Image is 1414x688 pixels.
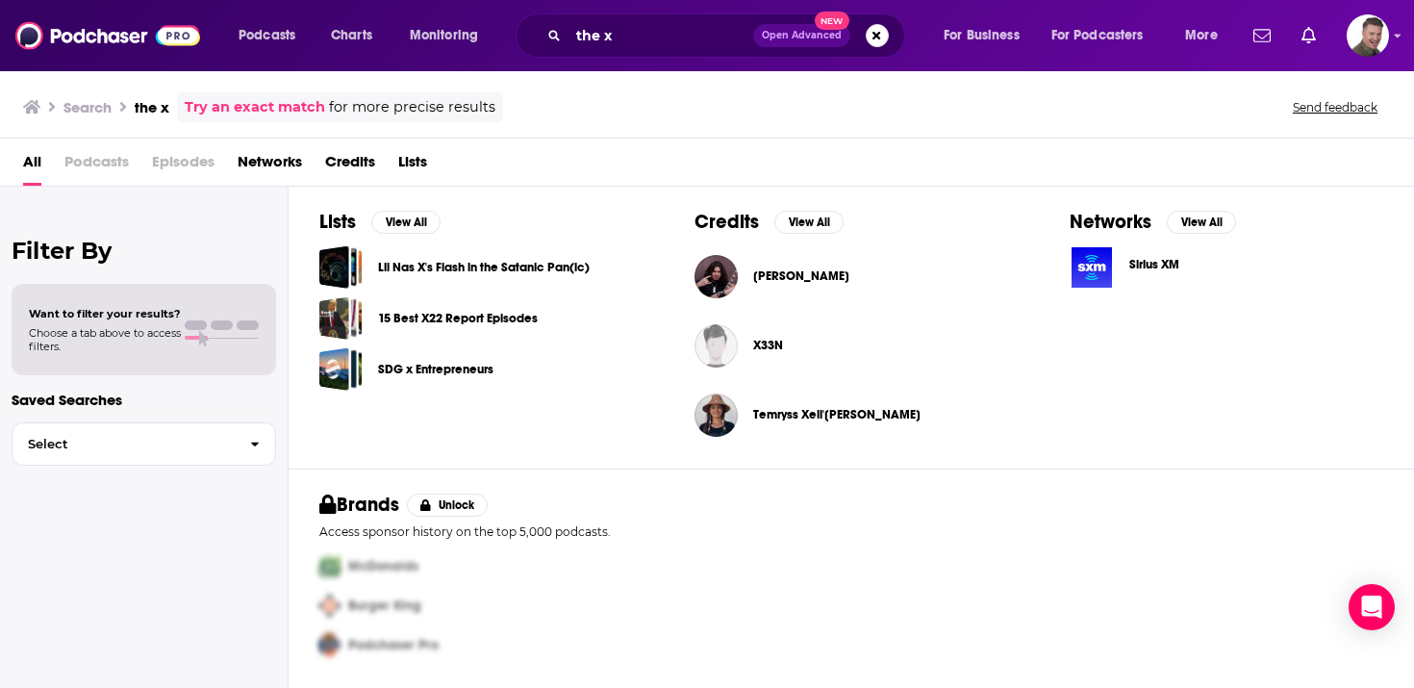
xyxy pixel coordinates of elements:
[23,146,41,186] a: All
[1246,19,1278,52] a: Show notifications dropdown
[331,22,372,49] span: Charts
[1129,257,1179,272] span: Sirius XM
[238,146,302,186] a: Networks
[319,210,356,234] h2: Lists
[152,146,215,186] span: Episodes
[1172,20,1242,51] button: open menu
[319,347,363,391] a: SDG x Entrepreneurs
[12,391,276,409] p: Saved Searches
[1051,22,1144,49] span: For Podcasters
[348,598,421,614] span: Burger King
[63,98,112,116] h3: Search
[1070,245,1114,290] img: Sirius XM logo
[694,394,738,437] img: Temryss Xeli'tia Lane
[753,407,921,422] a: Temryss Xeli'tia Lane
[694,384,1008,446] button: Temryss Xeli'tia LaneTemryss Xeli'tia Lane
[694,315,1008,376] button: X33NX33N
[312,547,348,586] img: First Pro Logo
[1070,245,1383,290] a: Sirius XM logoSirius XM
[753,338,783,353] a: X33N
[13,438,235,450] span: Select
[407,494,489,517] button: Unlock
[1070,210,1151,234] h2: Networks
[12,422,276,466] button: Select
[325,146,375,186] a: Credits
[378,359,493,380] a: SDG x Entrepreneurs
[1287,99,1383,115] button: Send feedback
[694,210,759,234] h2: Credits
[774,211,844,234] button: View All
[371,211,441,234] button: View All
[319,524,1383,539] p: Access sponsor history on the top 5,000 podcasts.
[378,308,538,329] a: 15 Best X22 Report Episodes
[694,324,738,368] img: X33N
[1039,20,1172,51] button: open menu
[239,22,295,49] span: Podcasts
[135,98,169,116] h3: the x
[329,96,495,118] span: for more precise results
[12,237,276,265] h2: Filter By
[29,307,181,320] span: Want to filter your results?
[1185,22,1218,49] span: More
[312,586,348,625] img: Second Pro Logo
[319,245,363,289] a: Lil Nas X's Flash in the Satanic Pan(ic)
[1347,14,1389,57] img: User Profile
[319,210,441,234] a: ListsView All
[64,146,129,186] span: Podcasts
[568,20,753,51] input: Search podcasts, credits, & more...
[29,326,181,353] span: Choose a tab above to access filters.
[15,17,200,54] img: Podchaser - Follow, Share and Rate Podcasts
[930,20,1044,51] button: open menu
[319,296,363,340] a: 15 Best X22 Report Episodes
[753,407,921,422] span: Temryss Xeli'[PERSON_NAME]
[1347,14,1389,57] span: Logged in as braden
[378,257,590,278] a: Lil Nas X's Flash in the Satanic Pan(ic)
[398,146,427,186] a: Lists
[1167,211,1236,234] button: View All
[815,12,849,30] span: New
[694,210,844,234] a: CreditsView All
[534,13,923,58] div: Search podcasts, credits, & more...
[312,625,348,665] img: Third Pro Logo
[318,20,384,51] a: Charts
[694,255,738,298] img: Theofilos Xenidis
[944,22,1020,49] span: For Business
[348,637,439,653] span: Podchaser Pro
[1347,14,1389,57] button: Show profile menu
[694,245,1008,307] button: Theofilos XenidisTheofilos Xenidis
[1294,19,1324,52] a: Show notifications dropdown
[225,20,320,51] button: open menu
[348,558,418,574] span: McDonalds
[753,268,849,284] span: [PERSON_NAME]
[753,268,849,284] a: Theofilos Xenidis
[753,24,850,47] button: Open AdvancedNew
[1070,210,1236,234] a: NetworksView All
[762,31,842,40] span: Open Advanced
[396,20,503,51] button: open menu
[185,96,325,118] a: Try an exact match
[410,22,478,49] span: Monitoring
[1349,584,1395,630] div: Open Intercom Messenger
[319,493,399,517] h2: Brands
